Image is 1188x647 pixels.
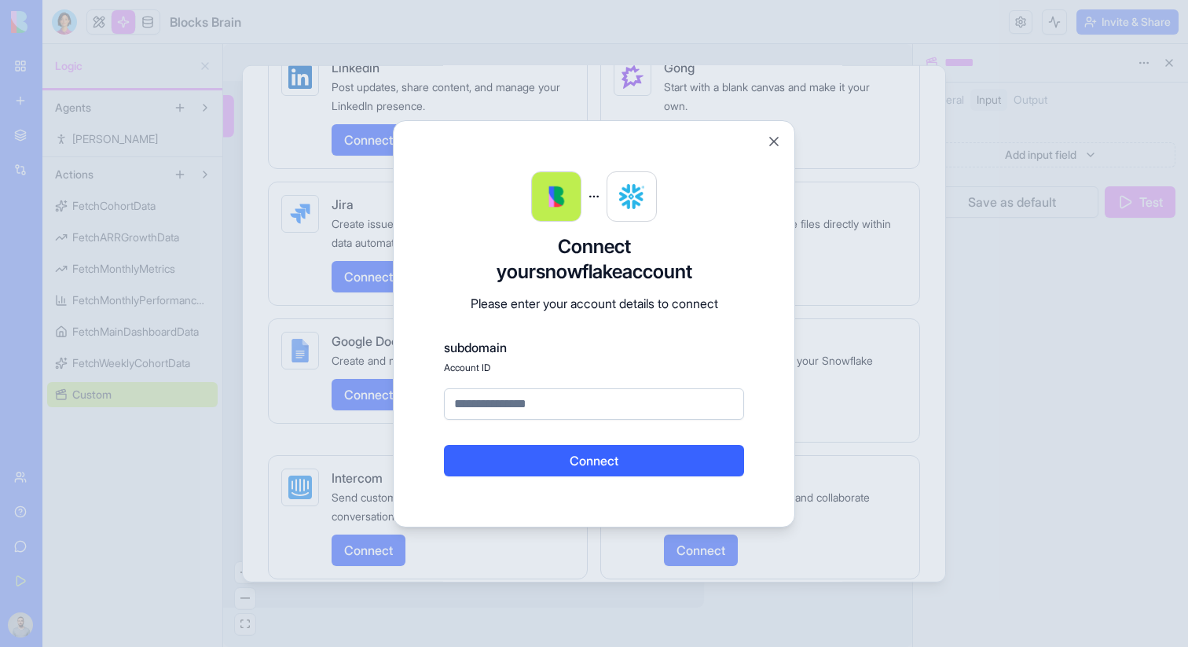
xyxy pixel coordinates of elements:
[444,445,744,476] button: Connect
[444,234,744,285] h3: Connect your snowflake account
[444,294,744,313] p: Please enter your account details to connect
[532,172,581,221] img: blocks
[444,362,490,373] span: Account ID
[619,184,644,209] img: snowflake
[444,338,744,357] label: subdomain
[766,134,782,149] button: Close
